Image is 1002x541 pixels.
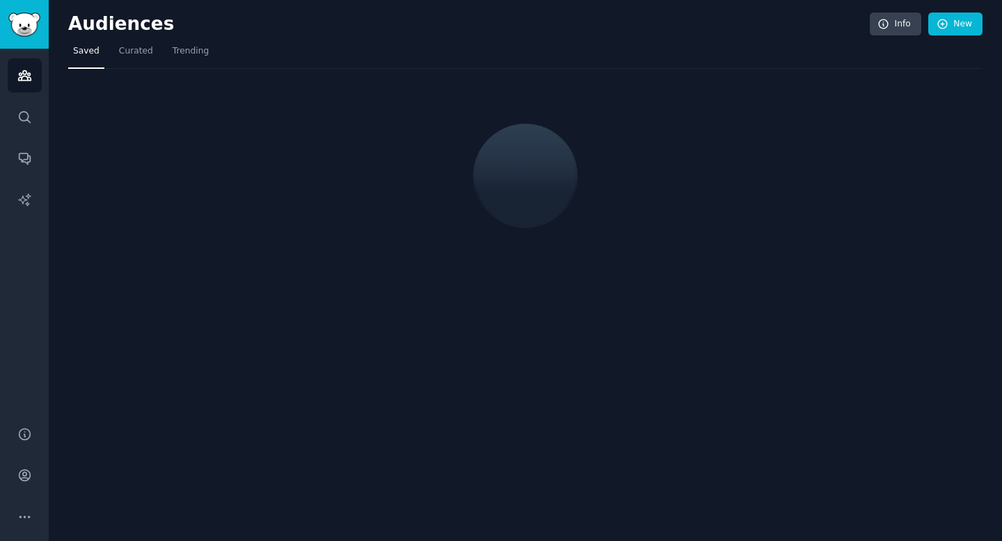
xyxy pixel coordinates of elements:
a: Saved [68,40,104,69]
a: Curated [114,40,158,69]
img: GummySearch logo [8,13,40,37]
span: Curated [119,45,153,58]
a: Trending [168,40,214,69]
a: Info [870,13,921,36]
a: New [928,13,983,36]
h2: Audiences [68,13,870,35]
span: Saved [73,45,100,58]
span: Trending [173,45,209,58]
